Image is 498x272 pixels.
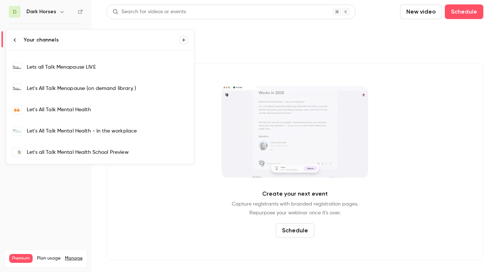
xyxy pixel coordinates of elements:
img: Let's all Talk Mental Health School Preview [12,148,21,157]
img: Let's All Talk Mental Health [12,105,21,114]
img: Lets all Talk Menopause LIVE [12,63,21,72]
div: Let's all Talk Mental Health School Preview [27,149,188,156]
div: Your channels [24,36,179,44]
div: Let's All Talk Mental Health - in the workplace [27,127,188,135]
img: Let's All Talk Menopause (on demand library ) [12,84,21,93]
img: Let's All Talk Mental Health - in the workplace [12,127,21,135]
div: Lets all Talk Menopause LIVE [27,64,188,71]
div: Let's All Talk Mental Health [27,106,188,113]
div: Let's All Talk Menopause (on demand library ) [27,85,188,92]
